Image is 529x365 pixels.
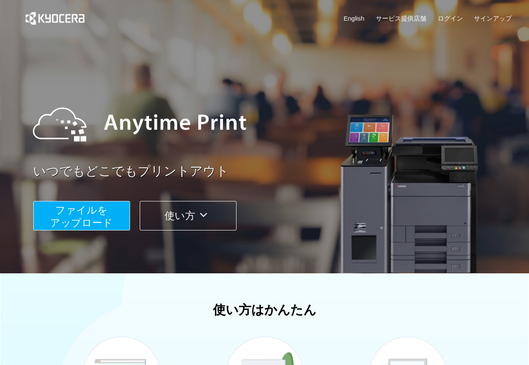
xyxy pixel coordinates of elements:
a: サービス提供店舗 [376,14,426,23]
a: ログイン [438,14,463,23]
button: 使い方 [140,201,237,230]
a: いつでもどこでもプリントアウト [33,162,517,180]
a: サインアップ [474,14,512,23]
a: English [344,14,364,23]
span: ファイルを ​​アップロード [50,204,113,228]
button: ファイルを​​アップロード [33,201,130,230]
